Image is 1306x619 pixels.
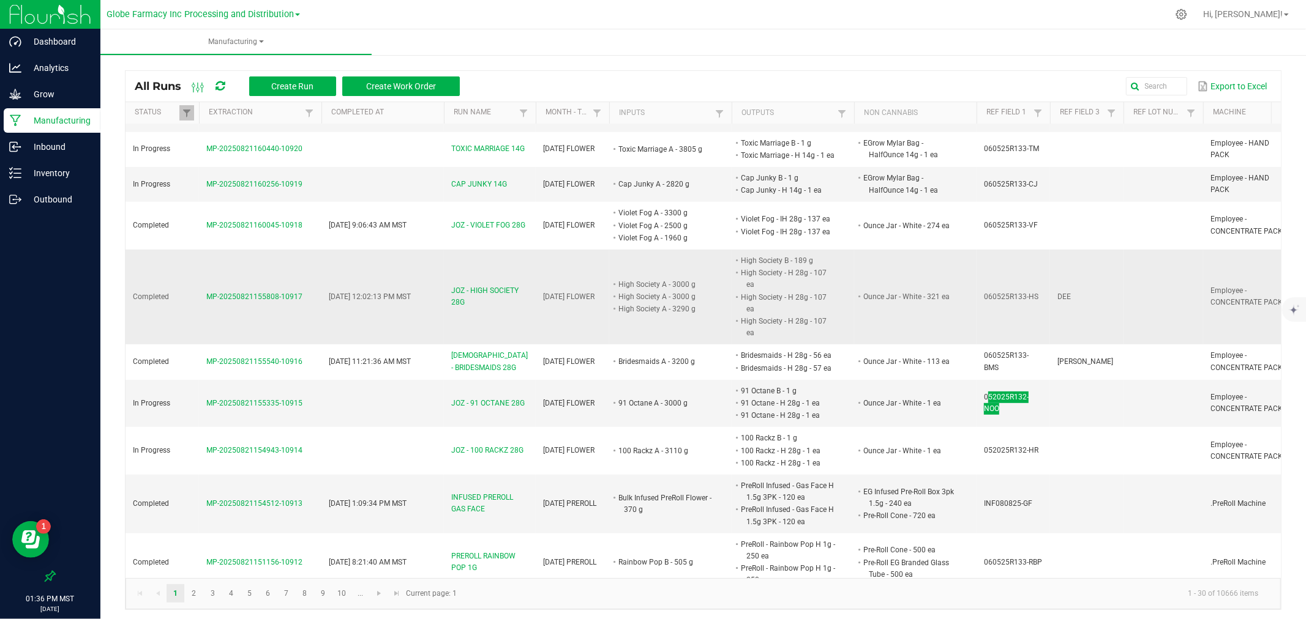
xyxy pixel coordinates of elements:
[249,76,336,96] button: Create Run
[206,399,302,407] span: MP-20250821155335-10915
[21,34,95,49] p: Dashboard
[861,220,958,232] li: Ounce Jar - White - 274 ea
[861,557,958,580] li: Pre-Roll EG Branded Glass Tube - 500 ea
[133,357,169,366] span: Completed
[543,499,596,508] span: [DATE] PREROLL
[861,544,958,556] li: Pre-Roll Cone - 500 ea
[133,399,170,407] span: In Progress
[1104,105,1119,120] a: Filter
[861,355,958,368] li: Ounce Jar - White - 113 ea
[206,221,302,229] span: MP-20250821160045-10918
[739,362,836,374] li: Bridesmaids - H 28g - 57 ea
[9,62,21,74] inline-svg: Analytics
[617,556,713,568] li: Rainbow Pop B - 505 g
[329,357,411,366] span: [DATE] 11:21:36 AM MST
[206,446,302,454] span: MP-20250821154943-10914
[543,292,595,301] span: [DATE] FLOWER
[617,278,713,291] li: High Society A - 3000 g
[206,357,302,366] span: MP-20250821155540-10916
[516,105,531,120] a: Filter
[329,558,407,566] span: [DATE] 8:21:40 AM MST
[374,588,384,598] span: Go to the next page
[543,180,595,188] span: [DATE] FLOWER
[135,76,469,97] div: All Runs
[451,220,525,231] span: JOZ - VIOLET FOG 28G
[1060,108,1103,117] a: Ref Field 3Sortable
[861,137,958,161] li: EGrow Mylar Bag - HalfOunce 14g - 1 ea
[206,292,302,301] span: MP-20250821155808-10917
[1210,440,1283,461] span: Employee - CONCENTRATE PACK
[331,108,439,117] a: Completed AtSortable
[9,167,21,179] inline-svg: Inventory
[107,9,294,20] span: Globe Farmacy Inc Processing and Distribution
[546,108,589,117] a: Month - TypeSortable
[314,584,332,602] a: Page 9
[6,593,95,604] p: 01:36 PM MST
[739,457,836,469] li: 100 Rackz - H 28g - 1 ea
[617,303,713,315] li: High Society A - 3290 g
[984,446,1038,454] span: 052025R132-HR
[9,88,21,100] inline-svg: Grow
[133,499,169,508] span: Completed
[185,584,203,602] a: Page 2
[388,584,406,602] a: Go to the last page
[100,29,372,55] a: Manufacturing
[617,232,713,244] li: Violet Fog A - 1960 g
[739,184,836,196] li: Cap Junky - H 14g - 1 ea
[739,385,836,397] li: 91 Octane B - 1 g
[543,144,595,153] span: [DATE] FLOWER
[1210,174,1269,194] span: Employee - HAND PACK
[1126,77,1187,95] input: Search
[329,292,411,301] span: [DATE] 12:02:13 PM MST
[1184,105,1198,120] a: Filter
[617,178,713,190] li: Cap Junky A - 2820 g
[739,349,836,361] li: Bridesmaids - H 28g - 56 ea
[451,550,528,574] span: PREROLL RAINBOW POP 1G
[451,285,528,308] span: JOZ - HIGH SOCIETY 28G
[206,558,302,566] span: MP-20250821151156-10912
[133,558,169,566] span: Completed
[617,397,713,409] li: 91 Octane A - 3000 g
[342,76,460,96] button: Create Work Order
[464,584,1268,604] kendo-pager-info: 1 - 30 of 10666 items
[21,87,95,102] p: Grow
[206,180,302,188] span: MP-20250821160256-10919
[351,584,369,602] a: Page 11
[21,139,95,154] p: Inbound
[296,584,313,602] a: Page 8
[209,108,301,117] a: ExtractionSortable
[861,486,958,510] li: EG Infused Pre-Roll Box 3pk 1.5g - 240 ea
[133,292,169,301] span: Completed
[451,350,528,373] span: [DEMOGRAPHIC_DATA] - BRIDESMAIDS 28G
[1210,499,1266,508] span: .PreRoll Machine
[1133,108,1183,117] a: Ref Lot NumberSortable
[451,492,528,515] span: INFUSED PREROLL GAS FACE
[1210,139,1269,159] span: Employee - HAND PACK
[21,61,95,75] p: Analytics
[1030,105,1045,120] a: Filter
[133,221,169,229] span: Completed
[370,584,388,602] a: Go to the next page
[861,291,958,303] li: Ounce Jar - White - 321 ea
[984,144,1039,153] span: 060525R133-TM
[6,604,95,613] p: [DATE]
[1210,286,1283,306] span: Employee - CONCENTRATE PACK
[609,102,732,124] th: Inputs
[1210,351,1283,371] span: Employee - CONCENTRATE PACK
[617,291,713,303] li: High Society A - 3000 g
[329,499,407,508] span: [DATE] 1:09:34 PM MST
[739,503,836,527] li: PreRoll Infused - Gas Face H 1.5g 3PK - 120 ea
[9,193,21,206] inline-svg: Outbound
[861,172,958,196] li: EGrow Mylar Bag - HalfOunce 14g - 1 ea
[451,445,524,456] span: JOZ - 100 RACKZ 28G
[984,393,1029,413] span: 052025R132-NOO
[835,106,849,121] a: Filter
[451,179,507,190] span: CAP JUNKY 14G
[739,267,836,291] li: High Society - H 28g - 107 ea
[241,584,258,602] a: Page 5
[454,108,516,117] a: Run NameSortable
[732,102,854,124] th: Outputs
[617,207,713,219] li: Violet Fog A - 3300 g
[21,192,95,207] p: Outbound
